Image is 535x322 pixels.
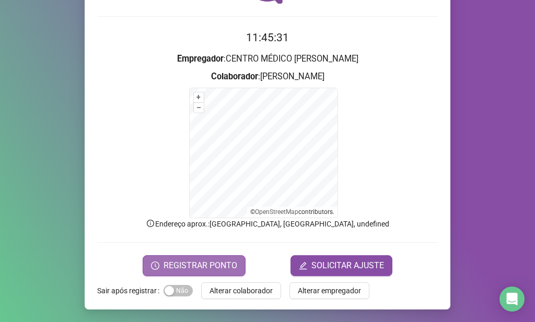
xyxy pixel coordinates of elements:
button: – [194,103,204,113]
li: © contributors. [250,208,334,216]
time: 11:45:31 [246,31,289,44]
span: REGISTRAR PONTO [164,259,237,272]
p: Endereço aprox. : [GEOGRAPHIC_DATA], [GEOGRAPHIC_DATA], undefined [97,218,438,230]
span: Alterar empregador [298,285,361,296]
span: clock-circle [151,261,159,270]
span: info-circle [146,219,155,228]
button: REGISTRAR PONTO [143,255,246,276]
span: Alterar colaborador [210,285,273,296]
button: editSOLICITAR AJUSTE [290,255,392,276]
h3: : CENTRO MÉDICO [PERSON_NAME] [97,52,438,66]
strong: Empregador [177,54,224,64]
label: Sair após registrar [97,282,164,299]
strong: Colaborador [211,71,258,81]
button: + [194,92,204,102]
a: OpenStreetMap [255,208,298,216]
button: Alterar colaborador [201,282,281,299]
div: Open Intercom Messenger [499,287,525,312]
span: SOLICITAR AJUSTE [311,259,384,272]
h3: : [PERSON_NAME] [97,70,438,84]
button: Alterar empregador [289,282,369,299]
span: edit [299,261,307,270]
